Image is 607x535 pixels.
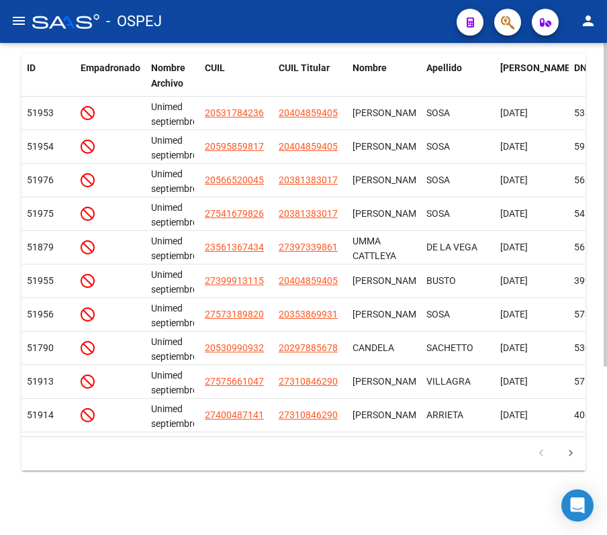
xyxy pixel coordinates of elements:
datatable-header-cell: Fecha Nac. [495,54,569,98]
span: 51879 [27,242,54,252]
span: 27400487141 [205,409,264,420]
span: 20595859817 [205,141,264,152]
span: 51954 [27,141,54,152]
span: Unimed septiembre [151,403,197,430]
mat-icon: person [580,13,596,29]
span: 23561367434 [205,242,264,252]
span: 20531784236 [205,107,264,118]
span: Unimed septiembre [151,101,197,128]
span: 27399913115 [205,275,264,286]
span: MIA CARLA [353,309,424,320]
span: 20404859405 [279,107,338,118]
span: CUIL [205,62,225,73]
span: SACHETTO [426,342,473,353]
span: 27310846290 [279,376,338,387]
span: DNI [574,62,590,73]
span: Unimed septiembre [151,269,197,295]
span: 51914 [27,409,54,420]
span: [DATE] [500,175,528,185]
span: SOSA [426,309,450,320]
span: [DATE] [500,141,528,152]
span: [DATE] [500,275,528,286]
span: Unimed septiembre [151,336,197,362]
span: EVELYN ORIANA [353,208,424,219]
span: CUIL Titular [279,62,330,73]
span: [DATE] [500,376,528,387]
span: Apellido [426,62,462,73]
datatable-header-cell: Empadronado [75,54,146,98]
span: DE LA VEGA [426,242,477,252]
mat-icon: menu [11,13,27,29]
span: 20404859405 [279,141,338,152]
span: ID [27,62,36,73]
datatable-header-cell: CUIL [199,54,273,98]
span: 51956 [27,309,54,320]
span: Unimed septiembre [151,202,197,228]
span: [DATE] [500,107,528,118]
span: Unimed septiembre [151,303,197,329]
span: 27575661047 [205,376,264,387]
span: Unimed septiembre [151,370,197,396]
datatable-header-cell: Apellido [421,54,495,98]
span: CANDELA [353,342,394,353]
span: TOMAS AGUSTIN [353,107,424,118]
span: 20566520045 [205,175,264,185]
span: 20381383017 [279,175,338,185]
span: 20381383017 [279,208,338,219]
span: UMMA CATTLEYA [353,236,396,262]
span: MARIANA GISELL [353,275,424,286]
span: VILLAGRA [426,376,471,387]
span: SOSA [426,107,450,118]
span: 20353869931 [279,309,338,320]
span: 27310846290 [279,409,338,420]
span: [PERSON_NAME]. [500,62,575,73]
span: Nombre [353,62,387,73]
span: [DATE] [500,208,528,219]
span: [DATE] [500,342,528,353]
datatable-header-cell: Nombre Archivo [146,54,199,98]
span: SOSA [426,141,450,152]
span: 27397339861 [279,242,338,252]
span: 51955 [27,275,54,286]
span: Unimed septiembre [151,135,197,161]
span: [DATE] [500,309,528,320]
span: PAOLA CAROLINA [353,409,424,420]
span: 27573189820 [205,309,264,320]
span: 20297885678 [279,342,338,353]
datatable-header-cell: Nombre [347,54,421,98]
span: ARRIETA [426,409,463,420]
span: - OSPEJ [106,7,162,36]
span: ALEJO CIPRIANO [353,175,424,185]
span: 51790 [27,342,54,353]
datatable-header-cell: ID [21,54,75,98]
span: 51953 [27,107,54,118]
span: ENZO VALENTINO [353,141,424,152]
span: 51976 [27,175,54,185]
span: [DATE] [500,242,528,252]
a: go to previous page [528,446,554,461]
span: 51913 [27,376,54,387]
span: SOSA [426,208,450,219]
span: Unimed septiembre [151,168,197,195]
span: Unimed septiembre [151,236,197,262]
span: BUSTO [426,275,456,286]
span: 20530990932 [205,342,264,353]
span: 27541679826 [205,208,264,219]
datatable-header-cell: CUIL Titular [273,54,347,98]
span: Empadronado [81,62,140,73]
span: 20404859405 [279,275,338,286]
span: MIKEILA [353,376,424,387]
span: 51975 [27,208,54,219]
span: Nombre Archivo [151,62,185,89]
div: Open Intercom Messenger [561,489,594,522]
a: go to next page [558,446,583,461]
span: SOSA [426,175,450,185]
span: [DATE] [500,409,528,420]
